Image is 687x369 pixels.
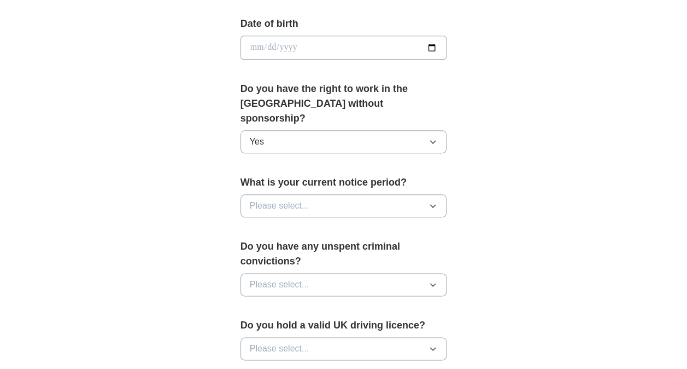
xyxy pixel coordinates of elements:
label: Date of birth [240,16,447,31]
label: Do you have any unspent criminal convictions? [240,239,447,269]
label: Do you have the right to work in the [GEOGRAPHIC_DATA] without sponsorship? [240,82,447,126]
span: Please select... [250,342,309,355]
button: Please select... [240,273,447,296]
label: Do you hold a valid UK driving licence? [240,318,447,333]
span: Yes [250,135,264,148]
label: What is your current notice period? [240,175,447,190]
span: Please select... [250,278,309,291]
span: Please select... [250,199,309,212]
button: Please select... [240,337,447,360]
button: Please select... [240,194,447,217]
button: Yes [240,130,447,153]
